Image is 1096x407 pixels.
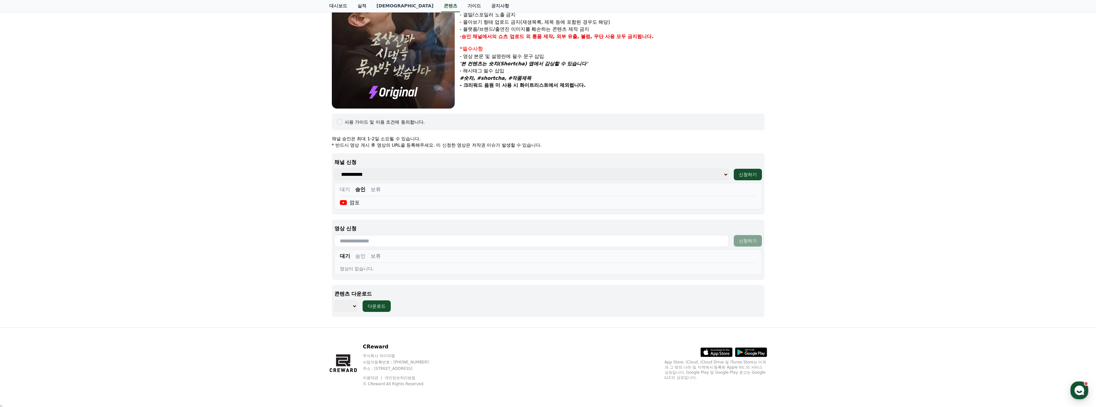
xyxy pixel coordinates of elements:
p: 채널 승인은 최대 1-2일 소요될 수 있습니다. [332,135,764,142]
button: 승인 [355,252,365,260]
div: 다운로드 [368,303,386,309]
p: 영상 신청 [334,225,762,232]
p: - [460,33,764,40]
strong: - 크리워드 음원 미 사용 시 화이트리스트에서 제외됩니다. [460,82,586,88]
button: 신청하기 [734,169,762,180]
a: 개인정보처리방침 [385,376,415,380]
p: * 반드시 영상 게시 후 영상의 URL을 등록해주세요. 미 신청한 영상은 저작권 이슈가 발생할 수 있습니다. [332,142,764,148]
strong: 승인 채널에서의 쇼츠 업로드 외 [461,34,531,39]
button: 다운로드 [363,300,391,312]
button: 보류 [371,252,381,260]
span: 설정 [99,213,107,218]
div: 신청하기 [739,238,757,244]
span: 대화 [59,213,66,218]
em: #숏챠, #shortcha, #작품제목 [460,75,532,81]
a: 이용약관 [363,376,383,380]
p: App Store, iCloud, iCloud Drive 및 iTunes Store는 미국과 그 밖의 나라 및 지역에서 등록된 Apple Inc.의 서비스 상표입니다. Goo... [665,360,767,380]
button: 대기 [340,252,350,260]
div: 사용 가이드 및 이용 조건에 동의합니다. [345,119,425,125]
a: 대화 [42,203,83,219]
span: 홈 [20,213,24,218]
p: 사업자등록번호 : [PHONE_NUMBER] [363,360,441,365]
p: © CReward All Rights Reserved. [363,381,441,387]
em: '본 컨텐츠는 숏챠(Shortcha) 앱에서 감상할 수 있습니다' [460,61,588,67]
p: 주식회사 와이피랩 [363,353,441,358]
div: 깜포 [340,199,360,207]
p: 콘텐츠 다운로드 [334,290,762,298]
button: 승인 [355,186,365,193]
button: 신청하기 [734,235,762,247]
p: CReward [363,343,441,351]
div: *필수사항 [460,45,764,53]
button: 대기 [340,186,350,193]
div: 영상이 없습니다. [340,265,756,272]
p: - 영상 본문 및 설명란에 필수 문구 삽입 [460,53,764,60]
p: - 결말/스포일러 노출 금지 [460,11,764,19]
div: 신청하기 [739,171,757,178]
p: - 몰아보기 형태 업로드 금지(재생목록, 제목 등에 포함된 경우도 해당) [460,19,764,26]
a: 홈 [2,203,42,219]
p: 주소 : [STREET_ADDRESS] [363,366,441,371]
button: 보류 [371,186,381,193]
p: 채널 신청 [334,159,762,166]
p: - 플랫폼/브랜드/출연진 이미지를 훼손하는 콘텐츠 제작 금지 [460,26,764,33]
a: 설정 [83,203,123,219]
strong: 롱폼 제작, 외부 유출, 불펌, 무단 사용 모두 금지됩니다. [532,34,654,39]
p: - 해시태그 필수 삽입 [460,67,764,75]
